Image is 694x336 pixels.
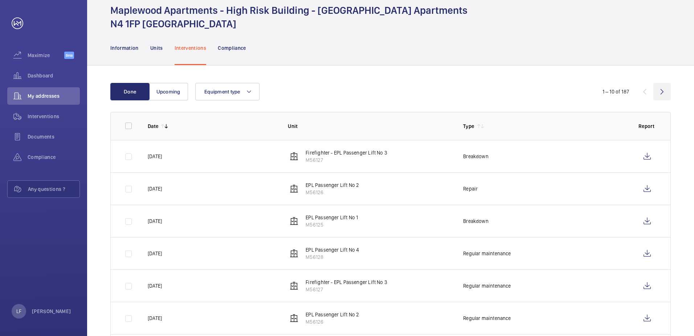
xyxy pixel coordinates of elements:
[110,83,150,100] button: Done
[16,308,21,315] p: LF
[28,113,80,120] span: Interventions
[28,133,80,140] span: Documents
[110,4,468,31] h1: Maplewood Apartments - High Risk Building - [GEOGRAPHIC_DATA] Apartments N4 1FP [GEOGRAPHIC_DATA]
[28,185,79,193] span: Any questions ?
[288,123,452,130] p: Unit
[148,217,162,225] p: [DATE]
[148,185,162,192] p: [DATE]
[149,83,188,100] button: Upcoming
[204,89,240,95] span: Equipment type
[463,282,511,289] p: Regular maintenance
[28,72,80,79] span: Dashboard
[290,249,298,258] img: elevator.svg
[175,44,207,52] p: Interventions
[290,184,298,193] img: elevator.svg
[150,44,163,52] p: Units
[463,153,489,160] p: Breakdown
[306,286,387,293] p: M56127
[195,83,260,100] button: Equipment type
[306,221,358,228] p: M56125
[290,314,298,323] img: elevator.svg
[306,279,387,286] p: Firefighter - EPL Passenger Lift No 3
[306,156,387,164] p: M56127
[148,123,158,130] p: Date
[110,44,139,52] p: Information
[306,246,359,253] p: EPL Passenger Lift No 4
[290,217,298,225] img: elevator.svg
[218,44,246,52] p: Compliance
[638,123,656,130] p: Report
[306,149,387,156] p: Firefighter - EPL Passenger Lift No 3
[306,253,359,261] p: M56128
[28,153,80,161] span: Compliance
[290,152,298,161] img: elevator.svg
[148,153,162,160] p: [DATE]
[28,52,64,59] span: Maximize
[306,189,359,196] p: M56126
[148,282,162,289] p: [DATE]
[148,315,162,322] p: [DATE]
[463,250,511,257] p: Regular maintenance
[463,217,489,225] p: Breakdown
[306,318,359,325] p: M56126
[603,88,629,95] div: 1 – 10 of 187
[148,250,162,257] p: [DATE]
[306,311,359,318] p: EPL Passenger Lift No 2
[463,185,478,192] p: Repair
[463,315,511,322] p: Regular maintenance
[306,214,358,221] p: EPL Passenger Lift No 1
[290,281,298,290] img: elevator.svg
[306,181,359,189] p: EPL Passenger Lift No 2
[463,123,474,130] p: Type
[64,52,74,59] span: Beta
[28,92,80,100] span: My addresses
[32,308,71,315] p: [PERSON_NAME]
